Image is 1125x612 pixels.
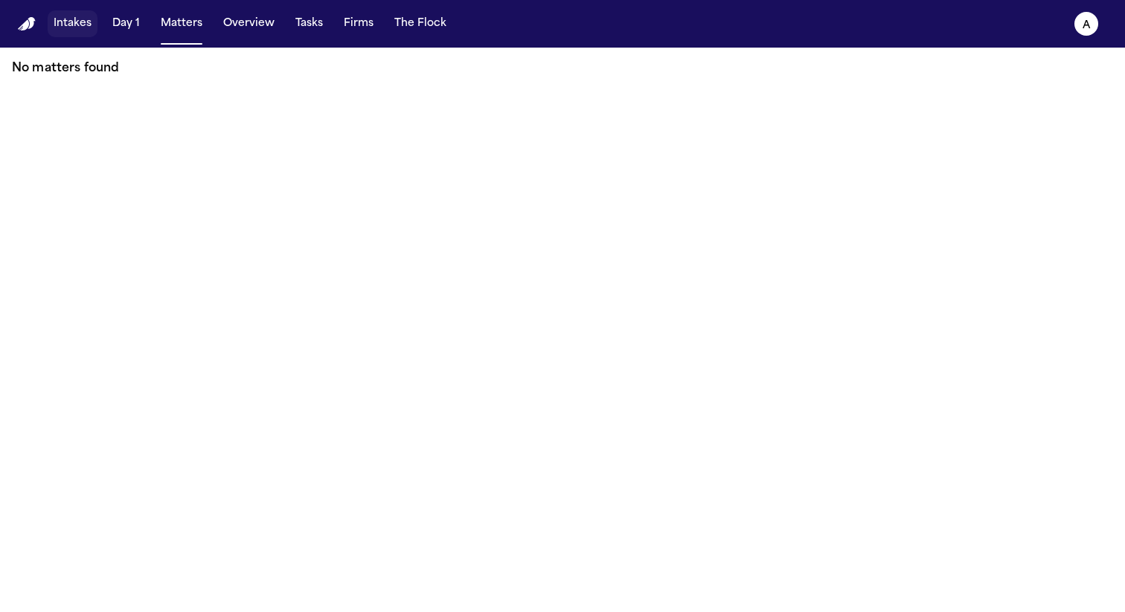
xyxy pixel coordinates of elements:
button: Tasks [289,10,329,37]
p: No matters found [12,59,1113,77]
button: The Flock [388,10,452,37]
button: Overview [217,10,281,37]
button: Firms [338,10,379,37]
a: Home [18,17,36,31]
img: Finch Logo [18,17,36,31]
button: Intakes [48,10,97,37]
button: Matters [155,10,208,37]
button: Day 1 [106,10,146,37]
